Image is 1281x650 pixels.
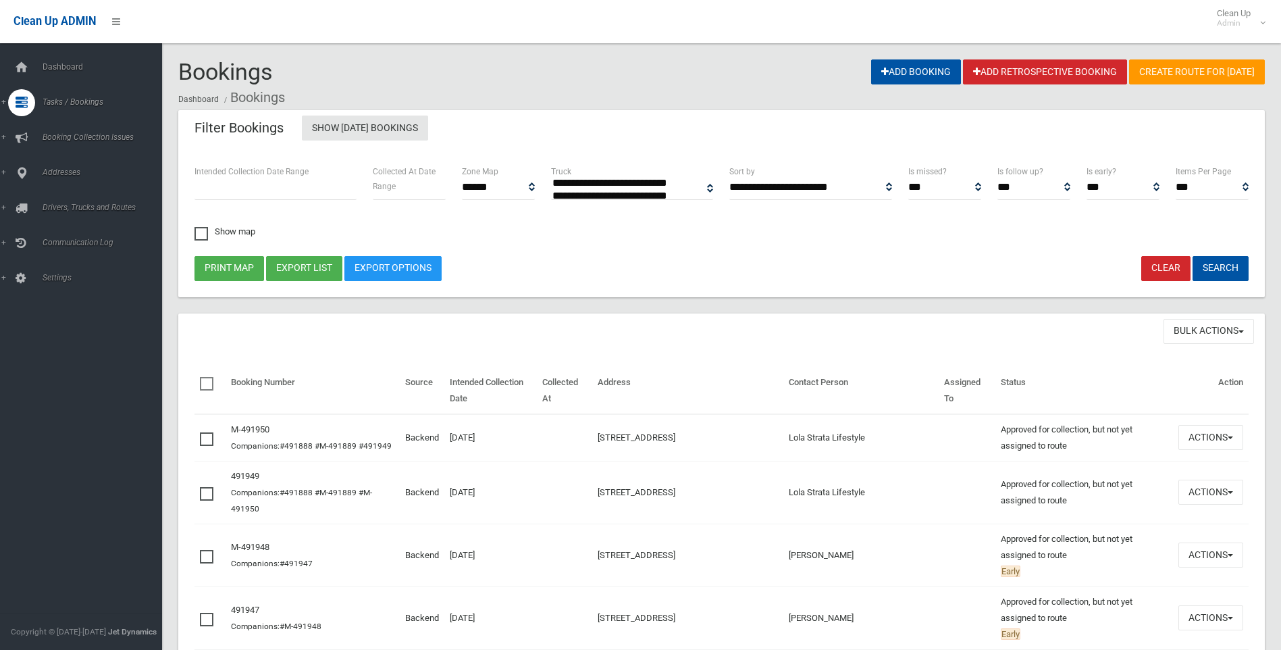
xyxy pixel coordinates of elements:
th: Booking Number [226,368,400,414]
td: Backend [400,586,444,649]
th: Status [995,368,1173,414]
span: Addresses [38,168,172,177]
span: Tasks / Bookings [38,97,172,107]
a: #M-491889 [315,488,357,497]
small: Companions: [231,622,323,631]
a: Add Booking [871,59,961,84]
th: Contact Person [783,368,939,414]
a: M-491948 [231,542,269,552]
button: Bulk Actions [1164,319,1254,344]
th: Address [592,368,784,414]
td: Backend [400,461,444,524]
td: [DATE] [444,461,537,524]
strong: Jet Dynamics [108,627,157,636]
span: Early [1001,566,1020,577]
span: Communication Log [38,238,172,247]
td: Approved for collection, but not yet assigned to route [995,524,1173,586]
small: Admin [1217,18,1251,28]
td: [DATE] [444,414,537,461]
a: [STREET_ADDRESS] [598,550,675,560]
header: Filter Bookings [178,115,300,141]
span: Show map [194,227,255,236]
a: Dashboard [178,95,219,104]
a: [STREET_ADDRESS] [598,613,675,623]
th: Source [400,368,444,414]
span: Copyright © [DATE]-[DATE] [11,627,106,636]
button: Actions [1178,605,1243,630]
a: 491947 [231,605,259,615]
a: #491888 [280,488,313,497]
label: Truck [551,164,571,179]
a: M-491950 [231,424,269,434]
td: [DATE] [444,586,537,649]
button: Actions [1178,425,1243,450]
span: Clean Up ADMIN [14,15,96,28]
td: Approved for collection, but not yet assigned to route [995,586,1173,649]
td: Lola Strata Lifestyle [783,461,939,524]
button: Export list [266,256,342,281]
small: Companions: [231,559,315,568]
li: Bookings [221,85,285,110]
small: Companions: [231,488,372,514]
button: Search [1193,256,1249,281]
small: Companions: [231,441,394,451]
a: Show [DATE] Bookings [302,116,428,141]
a: #491888 [280,441,313,451]
a: Create route for [DATE] [1129,59,1265,84]
td: Approved for collection, but not yet assigned to route [995,414,1173,461]
span: Settings [38,273,172,282]
a: #M-491889 [315,441,357,451]
a: Add Retrospective Booking [963,59,1127,84]
span: Dashboard [38,62,172,72]
a: [STREET_ADDRESS] [598,487,675,497]
td: [PERSON_NAME] [783,586,939,649]
a: [STREET_ADDRESS] [598,432,675,443]
td: Lola Strata Lifestyle [783,414,939,461]
span: Booking Collection Issues [38,132,172,142]
span: Clean Up [1210,8,1264,28]
span: Drivers, Trucks and Routes [38,203,172,212]
th: Intended Collection Date [444,368,537,414]
td: Backend [400,414,444,461]
button: Print map [194,256,264,281]
th: Assigned To [939,368,995,414]
td: Backend [400,524,444,586]
th: Action [1173,368,1249,414]
span: Bookings [178,58,273,85]
button: Actions [1178,543,1243,568]
a: #491947 [280,559,313,568]
a: Export Options [344,256,442,281]
td: Approved for collection, but not yet assigned to route [995,461,1173,524]
td: [DATE] [444,524,537,586]
a: Clear [1141,256,1191,281]
a: #M-491950 [231,488,372,514]
th: Collected At [537,368,592,414]
a: #491949 [359,441,392,451]
span: Early [1001,628,1020,640]
button: Actions [1178,480,1243,505]
a: 491949 [231,471,259,481]
td: [PERSON_NAME] [783,524,939,586]
a: #M-491948 [280,622,321,631]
